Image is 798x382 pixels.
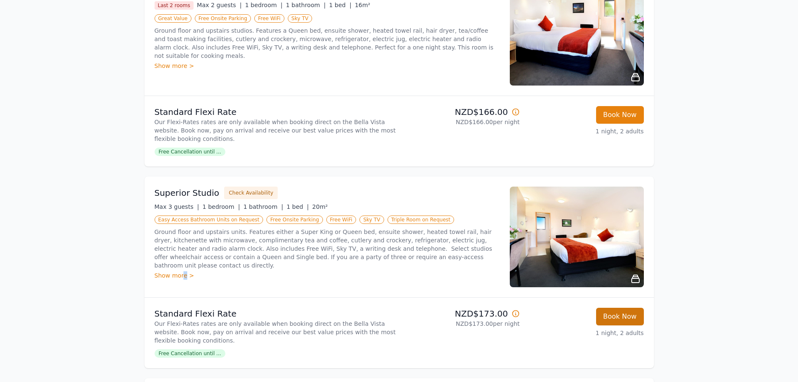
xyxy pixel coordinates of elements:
[326,216,356,224] span: Free WiFi
[596,106,644,124] button: Book Now
[155,203,199,210] span: Max 3 guests |
[155,1,194,10] span: Last 2 rooms
[403,106,520,118] p: NZD$166.00
[403,308,520,320] p: NZD$173.00
[527,127,644,135] p: 1 night, 2 adults
[403,320,520,328] p: NZD$173.00 per night
[155,106,396,118] p: Standard Flexi Rate
[202,203,240,210] span: 1 bedroom |
[155,62,500,70] div: Show more >
[243,203,283,210] span: 1 bathroom |
[197,2,242,8] span: Max 2 guests |
[387,216,454,224] span: Triple Room on Request
[155,118,396,143] p: Our Flexi-Rates rates are only available when booking direct on the Bella Vista website. Book now...
[288,14,312,23] span: Sky TV
[155,14,191,23] span: Great Value
[403,118,520,126] p: NZD$166.00 per night
[286,2,325,8] span: 1 bathroom |
[359,216,384,224] span: Sky TV
[155,271,500,280] div: Show more >
[155,187,220,199] h3: Superior Studio
[195,14,251,23] span: Free Onsite Parking
[527,329,644,337] p: 1 night, 2 adults
[312,203,328,210] span: 20m²
[155,26,500,60] p: Ground floor and upstairs studios. Features a Queen bed, ensuite shower, heated towel rail, hair ...
[155,228,500,270] p: Ground floor and upstairs units. Features either a Super King or Queen bed, ensuite shower, heate...
[287,203,309,210] span: 1 bed |
[155,349,225,358] span: Free Cancellation until ...
[155,320,396,345] p: Our Flexi-Rates rates are only available when booking direct on the Bella Vista website. Book now...
[155,216,263,224] span: Easy Access Bathroom Units on Request
[596,308,644,325] button: Book Now
[355,2,370,8] span: 16m²
[155,148,225,156] span: Free Cancellation until ...
[266,216,323,224] span: Free Onsite Parking
[254,14,284,23] span: Free WiFi
[329,2,351,8] span: 1 bed |
[245,2,283,8] span: 1 bedroom |
[155,308,396,320] p: Standard Flexi Rate
[224,187,278,199] button: Check Availability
